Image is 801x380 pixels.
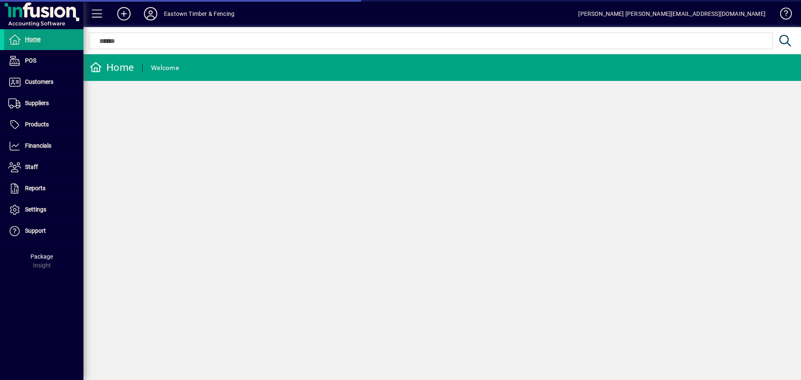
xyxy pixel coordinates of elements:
a: Settings [4,199,83,220]
a: Customers [4,72,83,93]
span: POS [25,57,36,64]
span: Reports [25,185,45,191]
span: Support [25,227,46,234]
div: Home [90,61,134,74]
a: Staff [4,157,83,178]
div: [PERSON_NAME] [PERSON_NAME][EMAIL_ADDRESS][DOMAIN_NAME] [578,7,766,20]
span: Financials [25,142,51,149]
span: Package [30,253,53,260]
button: Profile [137,6,164,21]
span: Suppliers [25,100,49,106]
a: Reports [4,178,83,199]
button: Add [111,6,137,21]
a: Suppliers [4,93,83,114]
a: Support [4,221,83,242]
a: POS [4,50,83,71]
span: Products [25,121,49,128]
span: Settings [25,206,46,213]
a: Financials [4,136,83,156]
div: Eastown Timber & Fencing [164,7,234,20]
a: Knowledge Base [774,2,791,29]
span: Staff [25,164,38,170]
span: Customers [25,78,53,85]
div: Welcome [151,61,179,75]
a: Products [4,114,83,135]
span: Home [25,36,40,43]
